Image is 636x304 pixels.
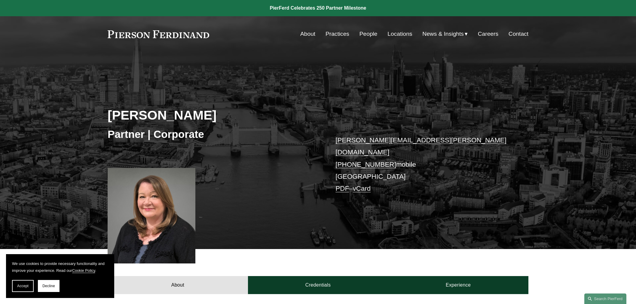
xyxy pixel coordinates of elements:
a: PDF [335,185,349,192]
a: Practices [326,28,349,40]
a: [PHONE_NUMBER] [335,161,396,168]
a: Contact [509,28,528,40]
a: Cookie Policy [72,268,95,273]
a: [PERSON_NAME][EMAIL_ADDRESS][PERSON_NAME][DOMAIN_NAME] [335,136,506,156]
h3: Partner | Corporate [108,128,318,141]
button: Decline [38,280,60,292]
h2: [PERSON_NAME] [108,107,318,123]
a: folder dropdown [422,28,468,40]
a: People [359,28,378,40]
a: Locations [387,28,412,40]
a: Careers [478,28,498,40]
section: Cookie banner [6,254,114,298]
span: Decline [42,284,55,288]
p: We use cookies to provide necessary functionality and improve your experience. Read our . [12,260,108,274]
a: Search this site [584,293,626,304]
a: About [108,276,248,294]
span: Accept [17,284,29,288]
span: News & Insights [422,29,464,39]
a: vCard [353,185,371,192]
a: Experience [388,276,528,294]
a: About [300,28,315,40]
p: mobile [GEOGRAPHIC_DATA] – [335,134,511,195]
button: Accept [12,280,34,292]
a: Credentials [248,276,388,294]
